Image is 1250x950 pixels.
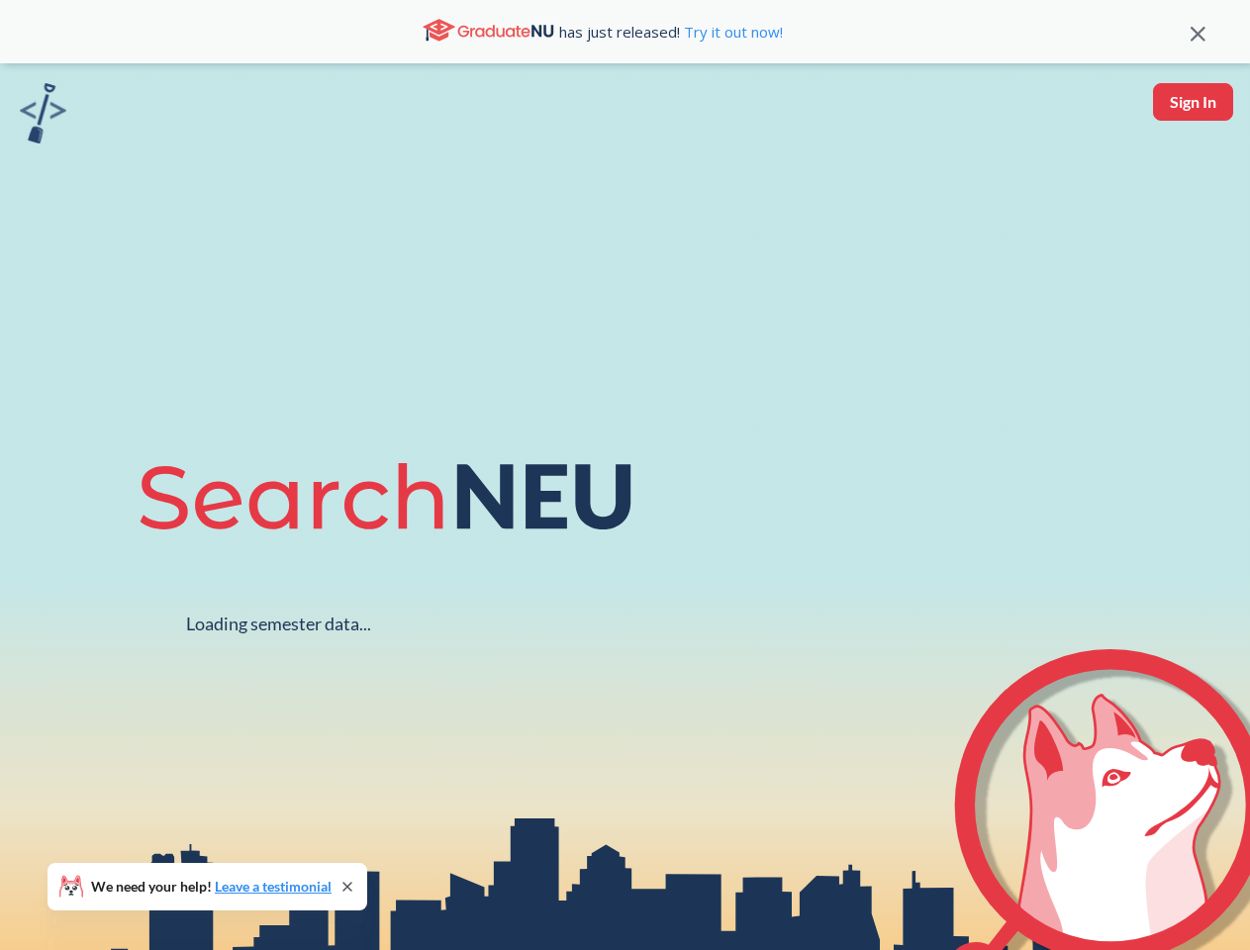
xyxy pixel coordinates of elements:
[91,880,332,894] span: We need your help!
[20,83,66,143] img: sandbox logo
[1153,83,1233,121] button: Sign In
[186,613,371,635] div: Loading semester data...
[20,83,66,149] a: sandbox logo
[680,22,783,42] a: Try it out now!
[215,878,332,895] a: Leave a testimonial
[559,21,783,43] span: has just released!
